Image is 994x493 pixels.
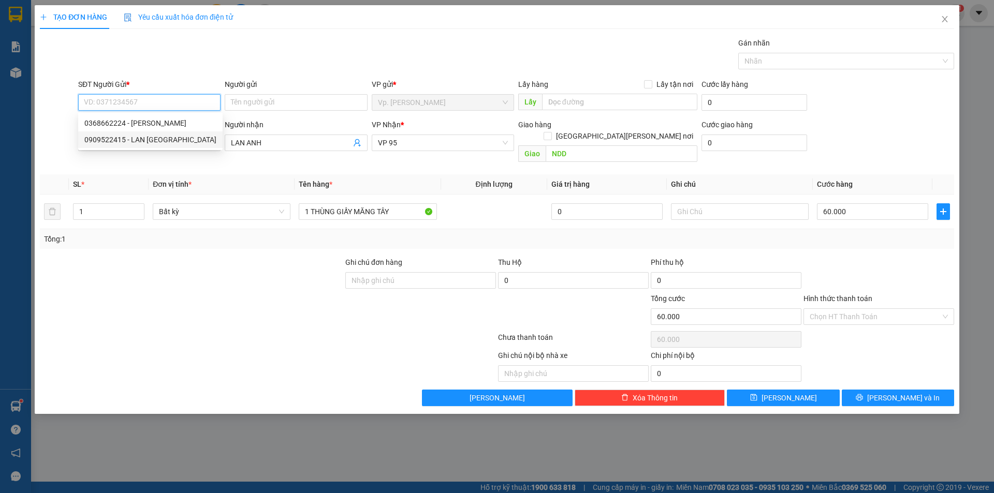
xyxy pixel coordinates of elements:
[299,203,436,220] input: VD: Bàn, Ghế
[84,117,216,129] div: 0368662224 - [PERSON_NAME]
[621,394,628,402] span: delete
[378,135,508,151] span: VP 95
[378,95,508,110] span: Vp. Phan Rang
[497,332,650,350] div: Chưa thanh toán
[671,203,809,220] input: Ghi Chú
[470,392,525,404] span: [PERSON_NAME]
[124,13,233,21] span: Yêu cầu xuất hóa đơn điện tử
[353,139,361,147] span: user-add
[842,390,954,406] button: printer[PERSON_NAME] và In
[159,204,284,219] span: Bất kỳ
[44,233,384,245] div: Tổng: 1
[652,79,697,90] span: Lấy tận nơi
[518,94,542,110] span: Lấy
[633,392,678,404] span: Xóa Thông tin
[551,180,590,188] span: Giá trị hàng
[817,180,853,188] span: Cước hàng
[651,257,801,272] div: Phí thu hộ
[867,392,940,404] span: [PERSON_NAME] và In
[299,180,332,188] span: Tên hàng
[78,131,223,148] div: 0909522415 - LAN ANH
[518,121,551,129] span: Giao hàng
[738,39,770,47] label: Gán nhãn
[78,115,223,131] div: 0368662224 - ANH PHÚ
[552,130,697,142] span: [GEOGRAPHIC_DATA][PERSON_NAME] nơi
[762,392,817,404] span: [PERSON_NAME]
[727,390,839,406] button: save[PERSON_NAME]
[40,13,47,21] span: plus
[422,390,573,406] button: [PERSON_NAME]
[153,180,192,188] span: Đơn vị tính
[84,134,216,145] div: 0909522415 - LAN [GEOGRAPHIC_DATA]
[44,203,61,220] button: delete
[542,94,697,110] input: Dọc đường
[937,207,949,216] span: plus
[546,145,697,162] input: Dọc đường
[518,80,548,88] span: Lấy hàng
[856,394,863,402] span: printer
[651,294,685,303] span: Tổng cước
[941,15,949,23] span: close
[803,294,872,303] label: Hình thức thanh toán
[701,80,748,88] label: Cước lấy hàng
[498,258,522,266] span: Thu Hộ
[701,94,807,111] input: Cước lấy hàng
[701,121,753,129] label: Cước giao hàng
[225,119,367,130] div: Người nhận
[40,13,107,21] span: TẠO ĐƠN HÀNG
[575,390,725,406] button: deleteXóa Thông tin
[78,79,221,90] div: SĐT Người Gửi
[225,79,367,90] div: Người gửi
[372,121,401,129] span: VP Nhận
[498,365,649,382] input: Nhập ghi chú
[372,79,514,90] div: VP gửi
[651,350,801,365] div: Chi phí nội bộ
[701,135,807,151] input: Cước giao hàng
[476,180,513,188] span: Định lượng
[124,13,132,22] img: icon
[937,203,950,220] button: plus
[667,174,813,195] th: Ghi chú
[73,180,81,188] span: SL
[345,272,496,289] input: Ghi chú đơn hàng
[345,258,402,266] label: Ghi chú đơn hàng
[498,350,649,365] div: Ghi chú nội bộ nhà xe
[518,145,546,162] span: Giao
[750,394,757,402] span: save
[930,5,959,34] button: Close
[551,203,663,220] input: 0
